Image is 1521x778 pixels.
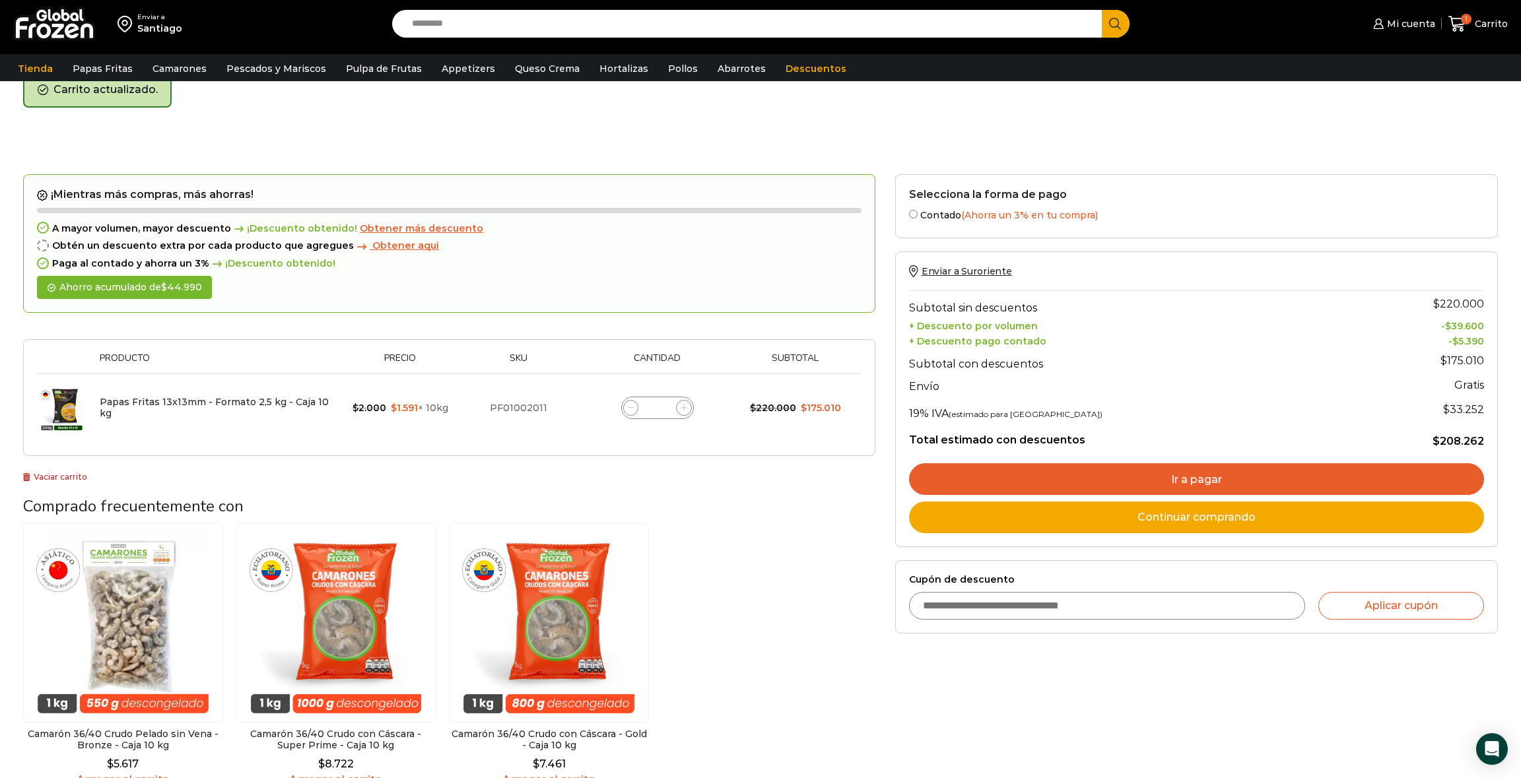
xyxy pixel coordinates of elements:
span: Obtener más descuento [360,222,483,234]
a: Descuentos [779,56,853,81]
a: Mi cuenta [1370,11,1435,37]
th: Sku [459,353,578,373]
a: Pollos [661,56,704,81]
td: × 10kg [341,373,459,442]
bdi: 5.390 [1452,335,1484,347]
th: 19% IVA [909,397,1351,423]
bdi: 220.000 [750,402,796,414]
th: + Descuento por volumen [909,317,1351,333]
div: Obtén un descuento extra por cada producto que agregues [37,240,862,251]
bdi: 39.600 [1445,320,1484,332]
a: Obtener más descuento [360,223,483,234]
td: - [1351,333,1484,348]
a: Queso Crema [508,56,586,81]
div: A mayor volumen, mayor descuento [37,223,862,234]
bdi: 7.461 [533,758,566,770]
th: Cantidad [579,353,736,373]
button: Search button [1102,10,1130,38]
span: $ [318,758,325,770]
a: Abarrotes [711,56,772,81]
span: ¡Descuento obtenido! [231,223,357,234]
span: (Ahorra un 3% en tu compra) [961,209,1098,221]
bdi: 2.000 [353,402,386,414]
a: Obtener aqui [354,240,439,251]
bdi: 175.010 [801,402,841,414]
h2: Camarón 36/40 Crudo Pelado sin Vena - Bronze - Caja 10 kg [23,729,223,751]
span: Mi cuenta [1384,17,1435,30]
span: $ [1445,320,1451,332]
span: 33.252 [1443,403,1484,416]
div: Enviar a [137,13,182,22]
label: Contado [909,207,1484,221]
button: Aplicar cupón [1318,592,1484,620]
th: Producto [93,353,341,373]
a: Papas Fritas [66,56,139,81]
a: Vaciar carrito [23,472,87,482]
span: 1 [1461,14,1471,24]
span: $ [1443,403,1450,416]
th: Precio [341,353,459,373]
span: $ [353,402,358,414]
td: PF01002011 [459,373,578,442]
a: Appetizers [435,56,502,81]
div: Open Intercom Messenger [1476,733,1508,765]
input: Contado(Ahorra un 3% en tu compra) [909,210,918,218]
th: Subtotal sin descuentos [909,291,1351,317]
label: Cupón de descuento [909,574,1484,585]
bdi: 1.591 [391,402,418,414]
span: Obtener aqui [372,240,439,251]
div: Santiago [137,22,182,35]
span: Enviar a Suroriente [922,265,1012,277]
span: $ [1440,354,1447,367]
small: (estimado para [GEOGRAPHIC_DATA]) [949,409,1102,419]
h2: Selecciona la forma de pago [909,188,1484,201]
span: $ [1452,335,1458,347]
span: $ [391,402,397,414]
a: Enviar a Suroriente [909,265,1012,277]
a: Hortalizas [593,56,655,81]
span: $ [107,758,114,770]
h2: Camarón 36/40 Crudo con Cáscara - Super Prime - Caja 10 kg [236,729,436,751]
h2: ¡Mientras más compras, más ahorras! [37,188,862,201]
bdi: 220.000 [1433,298,1484,310]
span: $ [801,402,807,414]
bdi: 5.617 [107,758,139,770]
img: address-field-icon.svg [118,13,137,35]
h2: Camarón 36/40 Crudo con Cáscara - Gold - Caja 10 kg [449,729,649,751]
span: ¡Descuento obtenido! [209,258,335,269]
span: $ [1433,435,1440,447]
a: Pulpa de Frutas [339,56,428,81]
a: Papas Fritas 13x13mm - Formato 2,5 kg - Caja 10 kg [100,396,329,419]
bdi: 208.262 [1433,435,1484,447]
a: Continuar comprando [909,502,1484,533]
span: $ [750,402,756,414]
span: Comprado frecuentemente con [23,496,244,517]
td: - [1351,317,1484,333]
a: Pescados y Mariscos [220,56,333,81]
input: Product quantity [648,399,667,417]
span: $ [1433,298,1440,310]
bdi: 44.990 [161,281,202,293]
bdi: 8.722 [318,758,354,770]
span: $ [161,281,167,293]
a: Ir a pagar [909,463,1484,495]
a: 1 Carrito [1448,9,1508,40]
span: Carrito [1471,17,1508,30]
div: Ahorro acumulado de [37,276,212,299]
div: Paga al contado y ahorra un 3% [37,258,862,269]
th: + Descuento pago contado [909,333,1351,348]
th: Subtotal [736,353,855,373]
span: $ [533,758,539,770]
strong: Gratis [1454,379,1484,391]
a: Camarones [146,56,213,81]
div: Carrito actualizado. [23,73,172,108]
th: Envío [909,373,1351,397]
bdi: 175.010 [1440,354,1484,367]
a: Tienda [11,56,59,81]
th: Subtotal con descuentos [909,347,1351,373]
th: Total estimado con descuentos [909,423,1351,448]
